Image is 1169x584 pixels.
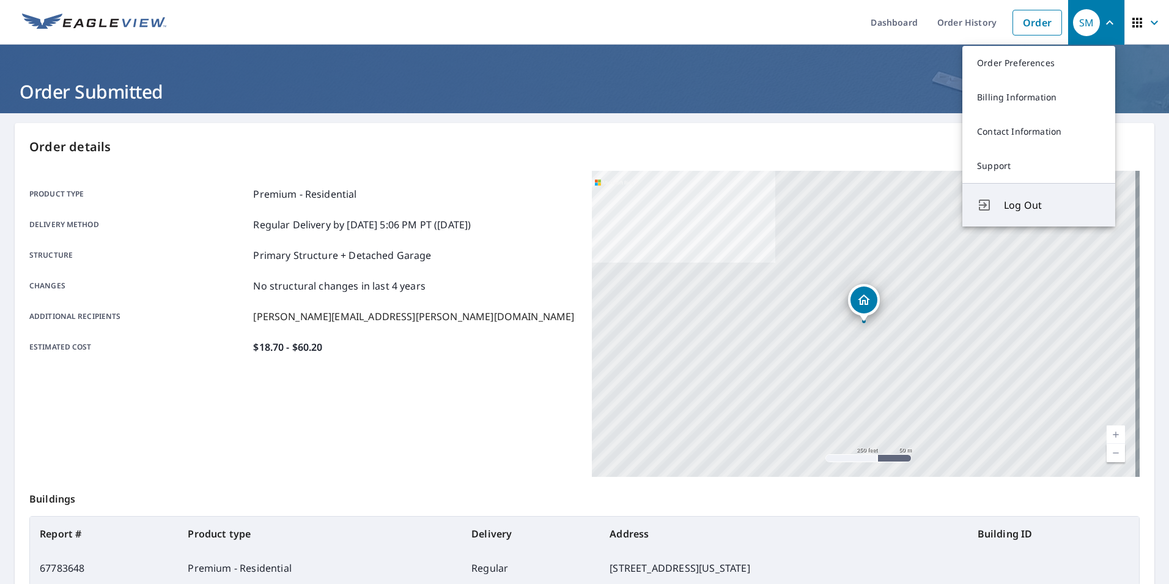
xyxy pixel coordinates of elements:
[253,309,574,324] p: [PERSON_NAME][EMAIL_ADDRESS][PERSON_NAME][DOMAIN_NAME]
[848,284,880,322] div: Dropped pin, building 1, Residential property, 1134 Tennessee Ave Pittsburgh, PA 15216
[462,517,600,551] th: Delivery
[29,279,248,293] p: Changes
[600,517,967,551] th: Address
[29,187,248,201] p: Product type
[29,138,1140,156] p: Order details
[253,187,356,201] p: Premium - Residential
[1073,9,1100,36] div: SM
[29,477,1140,516] p: Buildings
[968,517,1139,551] th: Building ID
[1004,198,1101,212] span: Log Out
[15,79,1154,104] h1: Order Submitted
[962,114,1115,149] a: Contact Information
[962,183,1115,226] button: Log Out
[962,149,1115,183] a: Support
[29,248,248,263] p: Structure
[22,13,166,32] img: EV Logo
[178,517,462,551] th: Product type
[962,80,1115,114] a: Billing Information
[253,217,471,232] p: Regular Delivery by [DATE] 5:06 PM PT ([DATE])
[30,517,178,551] th: Report #
[1012,10,1062,36] a: Order
[29,217,248,232] p: Delivery method
[253,340,322,354] p: $18.70 - $60.20
[253,279,426,293] p: No structural changes in last 4 years
[29,309,248,324] p: Additional recipients
[29,340,248,354] p: Estimated cost
[1107,425,1125,444] a: Current Level 17, Zoom In
[1107,444,1125,462] a: Current Level 17, Zoom Out
[962,46,1115,80] a: Order Preferences
[253,248,431,263] p: Primary Structure + Detached Garage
